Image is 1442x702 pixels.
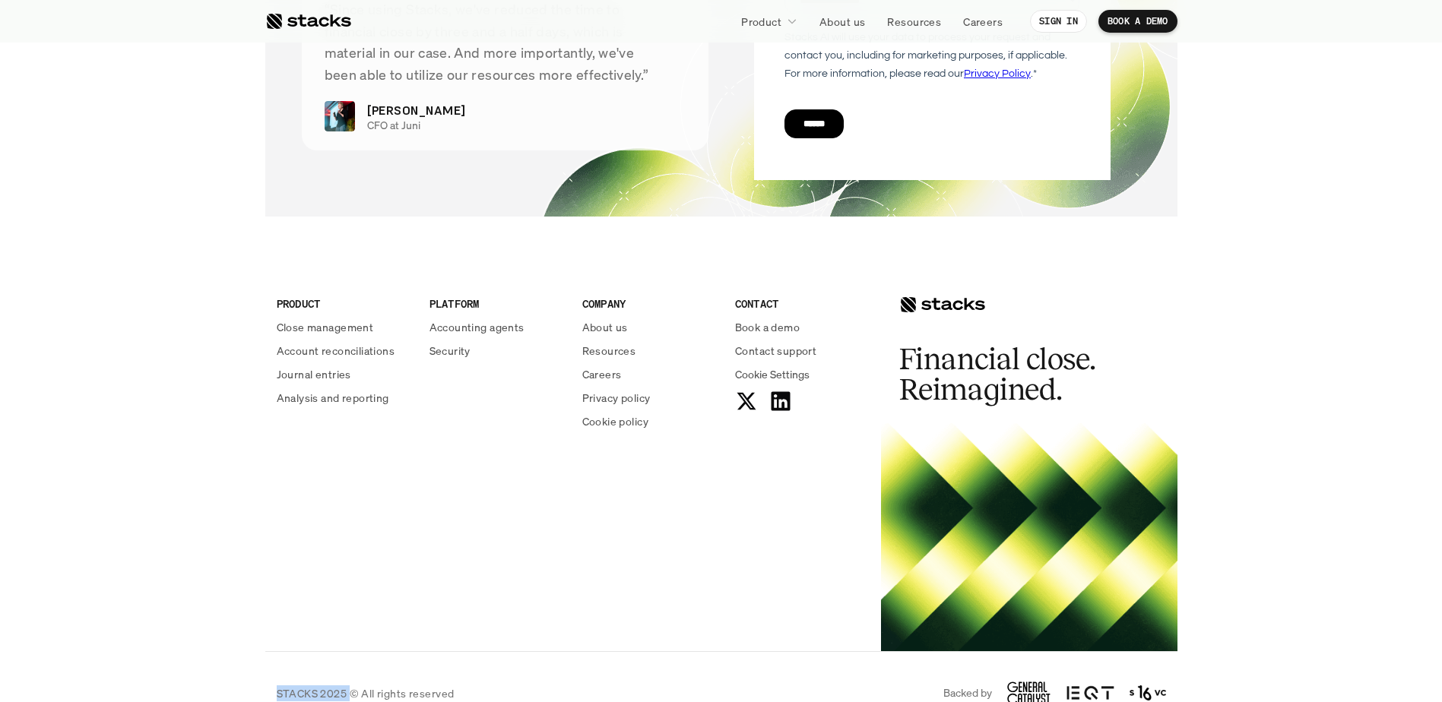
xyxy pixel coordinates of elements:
[429,319,525,335] p: Accounting agents
[735,366,810,382] span: Cookie Settings
[277,390,389,406] p: Analysis and reporting
[277,343,395,359] p: Account reconciliations
[1030,10,1087,33] a: SIGN IN
[277,685,455,701] p: STACKS 2025 © All rights reserved
[887,14,941,30] p: Resources
[277,296,411,311] p: PRODUCT
[735,343,816,359] p: Contact support
[735,343,870,359] a: Contact support
[582,343,717,359] a: Resources
[943,687,992,700] p: Backed by
[179,352,246,362] a: Privacy Policy
[1098,10,1177,33] a: BOOK A DEMO
[429,343,564,359] a: Security
[277,343,411,359] a: Account reconciliations
[582,390,651,406] p: Privacy policy
[582,296,717,311] p: COMPANY
[429,296,564,311] p: PLATFORM
[429,319,564,335] a: Accounting agents
[1039,16,1078,27] p: SIGN IN
[582,366,717,382] a: Careers
[963,14,1003,30] p: Careers
[582,413,717,429] a: Cookie policy
[277,366,351,382] p: Journal entries
[582,413,648,429] p: Cookie policy
[582,319,628,335] p: About us
[582,319,717,335] a: About us
[735,319,800,335] p: Book a demo
[899,344,1127,405] h2: Financial close. Reimagined.
[735,319,870,335] a: Book a demo
[367,101,466,119] p: [PERSON_NAME]
[735,366,810,382] button: Cookie Trigger
[277,390,411,406] a: Analysis and reporting
[878,8,950,35] a: Resources
[582,390,717,406] a: Privacy policy
[367,119,673,132] p: CFO at Juni
[954,8,1012,35] a: Careers
[819,14,865,30] p: About us
[810,8,874,35] a: About us
[582,343,636,359] p: Resources
[277,319,411,335] a: Close management
[735,296,870,311] p: CONTACT
[1108,16,1168,27] p: BOOK A DEMO
[582,366,622,382] p: Careers
[277,366,411,382] a: Journal entries
[741,14,781,30] p: Product
[429,343,471,359] p: Security
[277,319,374,335] p: Close management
